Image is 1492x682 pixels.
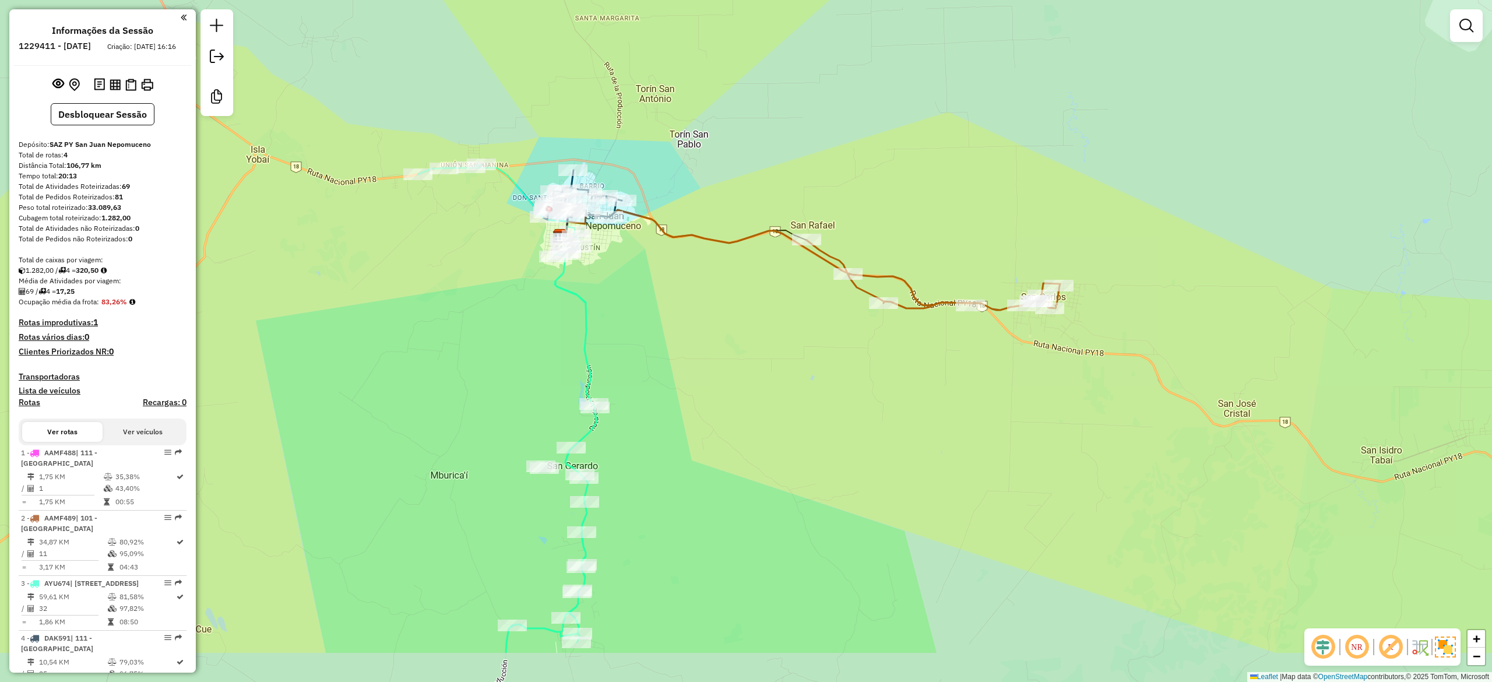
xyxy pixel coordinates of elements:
div: Criação: [DATE] 16:16 [103,41,181,52]
td: 96,75% [119,668,175,680]
span: − [1473,649,1480,663]
button: Ver veículos [103,422,183,442]
i: Distância Total [27,593,34,600]
div: Distância Total: [19,160,186,171]
i: Rota otimizada [177,593,184,600]
em: Opções [164,634,171,641]
div: Total de Atividades não Roteirizadas: [19,223,186,234]
strong: 83,26% [101,297,127,306]
div: Total de Atividades Roteirizadas: [19,181,186,192]
td: = [21,561,27,573]
td: 1,75 KM [38,471,103,483]
a: Leaflet [1250,673,1278,681]
div: 69 / 4 = [19,286,186,297]
button: Logs desbloquear sessão [92,76,107,94]
td: 59,61 KM [38,591,107,603]
h4: Transportadoras [19,372,186,382]
i: Total de rotas [58,267,66,274]
em: Rota exportada [175,449,182,456]
td: 1,75 KM [38,496,103,508]
span: | [1280,673,1282,681]
button: Imprimir Rotas [139,76,156,93]
em: Opções [164,514,171,521]
div: Tempo total: [19,171,186,181]
button: Visualizar relatório de Roteirização [107,76,123,92]
div: Total de rotas: [19,150,186,160]
i: Total de Atividades [19,288,26,295]
button: Desbloquear Sessão [51,103,154,125]
span: DAK591 [44,634,71,642]
td: 79,03% [119,656,175,668]
i: % de utilização da cubagem [104,485,112,492]
span: Exibir rótulo [1377,633,1405,661]
strong: 17,25 [56,287,75,296]
div: Cubagem total roteirizado: [19,213,186,223]
strong: 320,50 [76,266,98,275]
img: SAZ PY San Juan Nepomuceno [553,228,568,244]
div: Peso total roteirizado: [19,202,186,213]
strong: 1 [93,317,98,328]
a: Zoom out [1468,648,1485,665]
em: Rota exportada [175,514,182,521]
td: 10,54 KM [38,656,107,668]
span: AAMF489 [44,514,76,522]
span: | 111 - [GEOGRAPHIC_DATA] [21,634,93,653]
a: OpenStreetMap [1318,673,1368,681]
td: 43,40% [115,483,175,494]
td: 97,82% [119,603,175,614]
i: % de utilização da cubagem [108,550,117,557]
i: Total de Atividades [27,485,34,492]
span: 3 - [21,579,139,588]
td: 1,86 KM [38,616,107,628]
td: 35,38% [115,471,175,483]
td: / [21,668,27,680]
i: Cubagem total roteirizado [19,267,26,274]
td: / [21,483,27,494]
span: Ocupação média da frota: [19,297,99,306]
h4: Informações da Sessão [52,25,153,36]
em: Opções [164,449,171,456]
i: Distância Total [27,473,34,480]
span: | 111 - [GEOGRAPHIC_DATA] [21,448,97,467]
td: 1 [38,483,103,494]
img: Fluxo de ruas [1410,638,1429,656]
i: Distância Total [27,659,34,666]
td: / [21,548,27,560]
td: 3,17 KM [38,561,107,573]
td: / [21,603,27,614]
i: Total de rotas [38,288,46,295]
h4: Recargas: 0 [143,398,186,407]
span: + [1473,631,1480,646]
i: Tempo total em rota [108,564,114,571]
h6: 1229411 - [DATE] [19,41,91,51]
span: AYU674 [44,579,70,588]
strong: 0 [135,224,139,233]
td: 04:43 [119,561,175,573]
span: | 101 - [GEOGRAPHIC_DATA] [21,514,97,533]
span: 4 - [21,634,93,653]
i: Rota otimizada [177,473,184,480]
a: Exportar sessão [205,45,228,71]
button: Ver rotas [22,422,103,442]
td: 32 [38,603,107,614]
div: Total de caixas por viagem: [19,255,186,265]
span: 1 - [21,448,97,467]
em: Média calculada utilizando a maior ocupação (%Peso ou %Cubagem) de cada rota da sessão. Rotas cro... [129,298,135,305]
i: % de utilização do peso [104,473,112,480]
td: 34,87 KM [38,536,107,548]
div: Depósito: [19,139,186,150]
em: Rota exportada [175,579,182,586]
div: Total de Pedidos não Roteirizados: [19,234,186,244]
a: Exibir filtros [1455,14,1478,37]
td: 00:55 [115,496,175,508]
i: Total de Atividades [27,670,34,677]
a: Rotas [19,398,40,407]
div: Média de Atividades por viagem: [19,276,186,286]
strong: 20:13 [58,171,77,180]
i: % de utilização da cubagem [108,670,117,677]
span: Ocultar NR [1343,633,1371,661]
td: 80,92% [119,536,175,548]
span: AAMF488 [44,448,76,457]
em: Rota exportada [175,634,182,641]
a: Zoom in [1468,630,1485,648]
